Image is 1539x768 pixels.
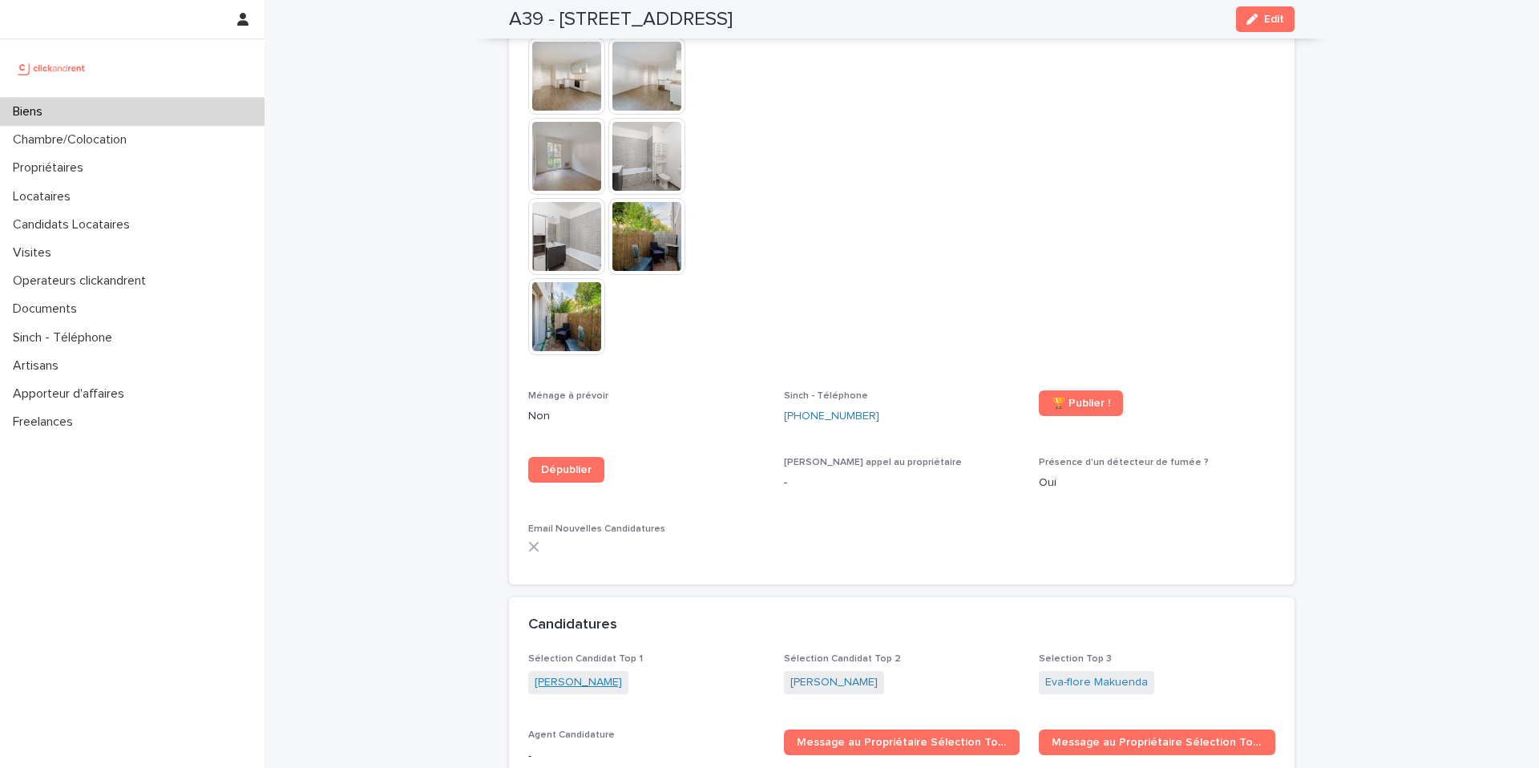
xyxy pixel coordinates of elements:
p: Non [528,408,765,425]
span: Sélection Candidat Top 2 [784,654,901,664]
span: Présence d'un détecteur de fumée ? [1039,458,1209,467]
h2: A39 - [STREET_ADDRESS] [509,8,733,31]
span: Message au Propriétaire Sélection Top 1 [797,737,1008,748]
p: Biens [6,104,55,119]
ringoverc2c-84e06f14122c: Call with Ringover [784,410,879,422]
span: Message au Propriétaire Sélection Top 2 [1052,737,1262,748]
span: Ménage à prévoir [528,391,608,401]
a: Eva-flore Makuenda [1045,674,1148,691]
h2: Candidatures [528,616,617,634]
span: 🏆 Publier ! [1052,398,1110,409]
span: Dépublier [541,464,592,475]
p: Operateurs clickandrent [6,273,159,289]
a: [PERSON_NAME] [790,674,878,691]
span: Sélection Candidat Top 1 [528,654,643,664]
a: [PHONE_NUMBER] [784,408,879,425]
button: Edit [1236,6,1295,32]
a: 🏆 Publier ! [1039,390,1123,416]
p: Locataires [6,189,83,204]
p: Artisans [6,358,71,374]
span: Selection Top 3 [1039,654,1112,664]
span: Agent Candidature [528,730,615,740]
p: Chambre/Colocation [6,132,139,148]
span: [PERSON_NAME] appel au propriétaire [784,458,962,467]
span: Sinch - Téléphone [784,391,868,401]
ringoverc2c-number-84e06f14122c: [PHONE_NUMBER] [784,410,879,422]
p: Propriétaires [6,160,96,176]
p: Oui [1039,475,1275,491]
a: Message au Propriétaire Sélection Top 2 [1039,730,1275,755]
p: Freelances [6,414,86,430]
p: Apporteur d'affaires [6,386,137,402]
span: Edit [1264,14,1284,25]
p: Sinch - Téléphone [6,330,125,346]
p: Documents [6,301,90,317]
p: Visites [6,245,64,261]
p: - [528,748,765,765]
p: - [784,475,1020,491]
a: Message au Propriétaire Sélection Top 1 [784,730,1020,755]
p: Candidats Locataires [6,217,143,232]
a: [PERSON_NAME] [535,674,622,691]
img: UCB0brd3T0yccxBKYDjQ [13,52,91,84]
a: Dépublier [528,457,604,483]
span: Email Nouvelles Candidatures [528,524,665,534]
